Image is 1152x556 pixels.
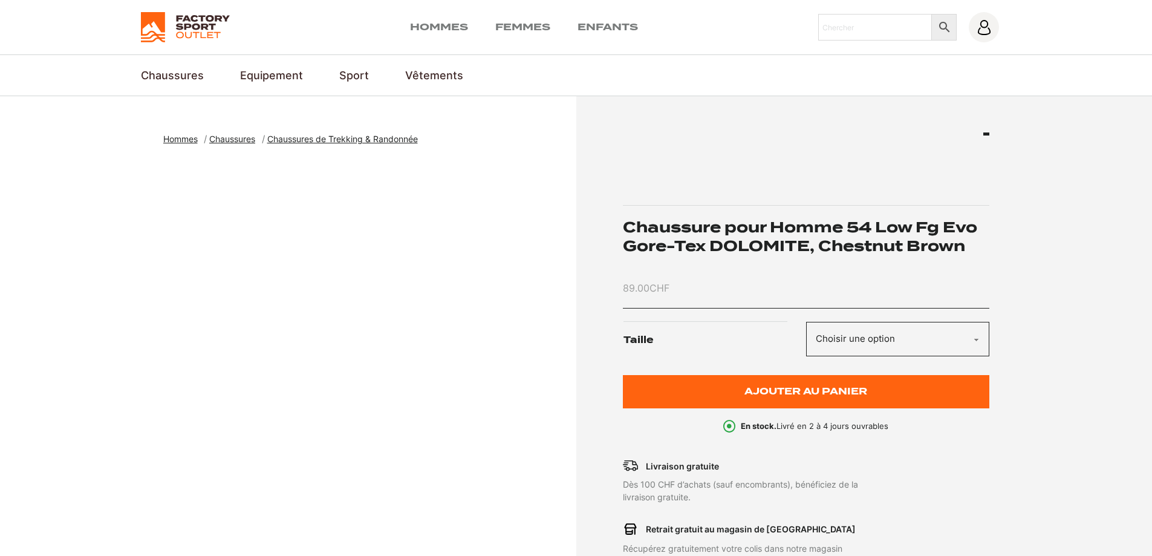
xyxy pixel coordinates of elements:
[741,421,776,431] b: En stock.
[209,134,262,144] a: Chaussures
[646,460,719,473] p: Livraison gratuite
[163,134,198,144] span: Hommes
[649,282,669,294] span: CHF
[267,134,418,144] span: Chaussures de Trekking & Randonnée
[267,134,425,144] a: Chaussures de Trekking & Randonnée
[141,12,230,42] img: Factory Sport Outlet
[741,420,888,433] p: Livré en 2 à 4 jours ouvrables
[623,321,805,359] label: Taille
[623,478,916,503] p: Dès 100 CHF d’achats (sauf encombrants), bénéficiez de la livraison gratuite.
[240,67,303,83] a: Equipement
[141,67,204,83] a: Chaussures
[623,375,989,408] button: Ajouter au panier
[339,67,369,83] a: Sport
[646,523,856,535] p: Retrait gratuit au magasin de [GEOGRAPHIC_DATA]
[495,20,550,34] a: Femmes
[410,20,468,34] a: Hommes
[623,218,989,255] h1: Chaussure pour Homme 54 Low Fg Evo Gore-Tex DOLOMITE, Chestnut Brown
[578,20,638,34] a: Enfants
[405,67,463,83] a: Vêtements
[623,282,669,294] bdi: 89.00
[818,14,932,41] input: Chercher
[744,387,867,397] span: Ajouter au panier
[209,134,255,144] span: Chaussures
[163,132,425,146] nav: breadcrumbs
[163,134,204,144] a: Hommes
